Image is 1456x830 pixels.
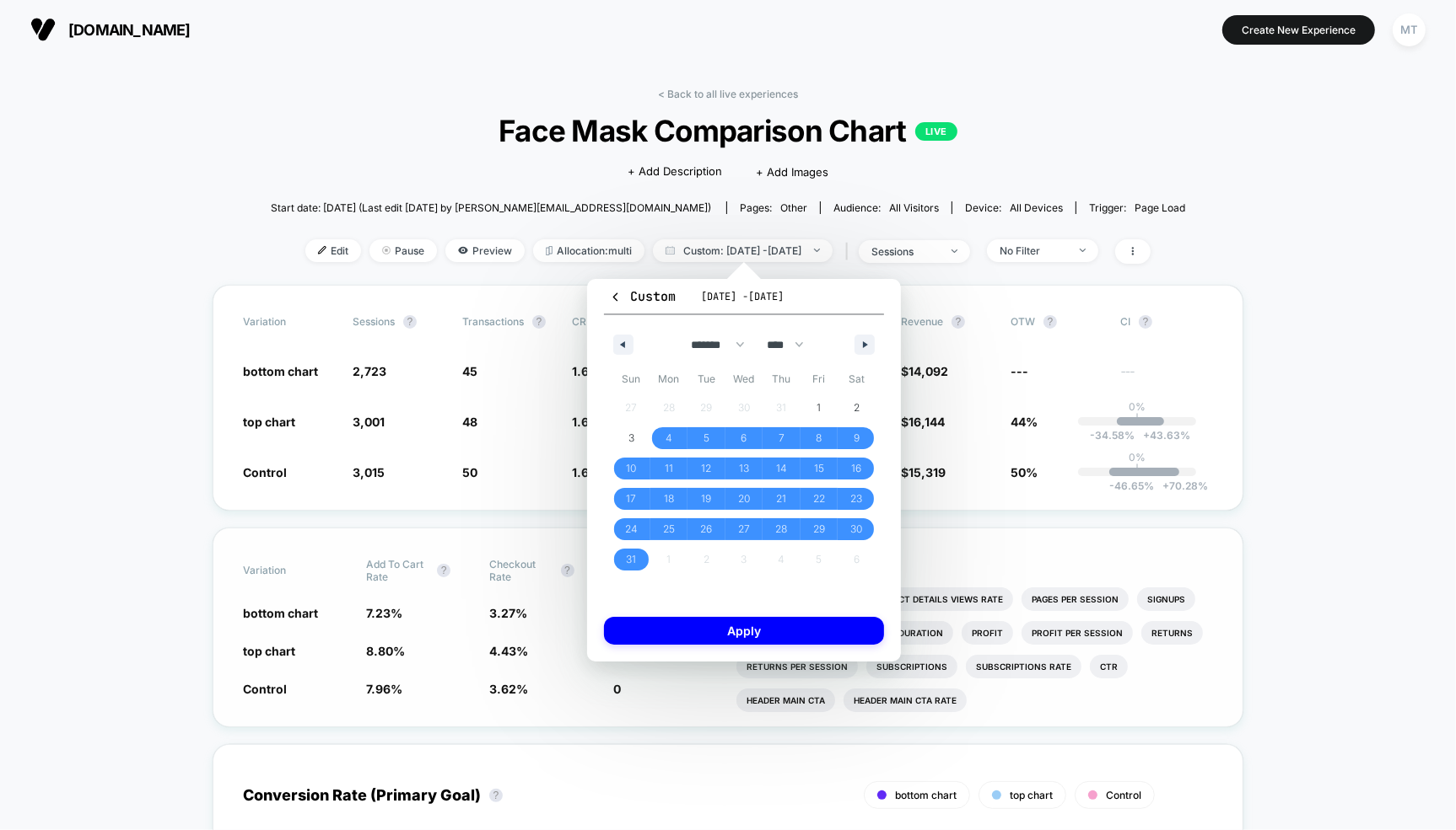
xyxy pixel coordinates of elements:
[612,423,650,453] button: 3
[653,239,833,262] span: Custom: [DATE] - [DATE]
[763,514,801,544] button: 28
[756,165,828,179] span: + Add Images
[841,239,859,264] span: |
[30,17,56,42] img: Visually logo
[1011,415,1038,429] span: 44%
[650,514,688,544] button: 25
[854,393,860,423] span: 2
[626,544,636,575] span: 31
[490,682,529,696] span: 3.62 %
[688,423,725,453] button: 5
[1000,244,1067,257] div: No Filter
[626,453,636,484] span: 10
[1011,465,1038,479] span: 50%
[271,201,711,214] span: Start date: [DATE] (Last edit [DATE] by [PERSON_NAME][EMAIL_ADDRESS][DOMAIN_NAME])
[701,290,784,303] span: [DATE] - [DATE]
[650,366,688,393] span: Mon
[489,789,503,802] button: ?
[700,514,712,544] span: 26
[1129,400,1146,413] p: 0%
[353,315,395,328] span: Sessions
[1089,201,1185,214] div: Trigger:
[243,364,318,378] span: bottom chart
[1137,587,1195,611] li: Signups
[763,484,801,514] button: 21
[1388,13,1431,47] button: MT
[243,558,336,583] span: Variation
[909,364,948,378] span: 14,092
[1090,655,1128,678] li: Ctr
[626,484,636,514] span: 17
[353,415,385,429] span: 3,001
[1141,621,1203,645] li: Returns
[701,453,711,484] span: 12
[1154,479,1208,492] span: 70.28 %
[1135,429,1190,442] span: 43.63 %
[838,366,876,393] span: Sat
[1010,201,1063,214] span: all devices
[688,484,725,514] button: 19
[445,239,525,262] span: Preview
[901,315,943,328] span: Revenue
[725,484,763,514] button: 20
[1120,367,1213,379] span: ---
[1129,451,1146,463] p: 0%
[546,246,553,255] img: rebalance
[604,617,884,645] button: Apply
[725,366,763,393] span: Wed
[909,415,945,429] span: 16,144
[612,453,650,484] button: 10
[403,315,417,329] button: ?
[490,606,528,620] span: 3.27 %
[895,789,957,801] span: bottom chart
[704,423,709,453] span: 5
[838,423,876,453] button: 9
[243,465,287,479] span: Control
[801,366,839,393] span: Fri
[462,364,477,378] span: 45
[1143,429,1150,442] span: +
[801,423,839,453] button: 8
[738,484,750,514] span: 20
[665,453,673,484] span: 11
[763,366,801,393] span: Thu
[613,682,621,696] span: 0
[817,423,822,453] span: 8
[780,201,807,214] span: other
[952,315,965,329] button: ?
[666,246,675,254] img: calendar
[612,366,650,393] span: Sun
[1120,315,1213,329] span: CI
[763,453,801,484] button: 14
[801,453,839,484] button: 15
[628,423,634,453] span: 3
[243,682,287,696] span: Control
[650,453,688,484] button: 11
[243,415,295,429] span: top chart
[817,393,822,423] span: 1
[739,453,749,484] span: 13
[688,514,725,544] button: 26
[658,88,798,100] a: < Back to all live experiences
[1222,15,1375,45] button: Create New Experience
[437,564,450,577] button: ?
[763,423,801,453] button: 7
[801,514,839,544] button: 29
[738,514,750,544] span: 27
[366,606,402,620] span: 7.23 %
[650,484,688,514] button: 18
[871,245,939,258] div: sessions
[369,239,437,262] span: Pause
[366,558,429,583] span: Add To Cart Rate
[366,644,405,658] span: 8.80 %
[859,587,1013,611] li: Product Details Views Rate
[1022,621,1133,645] li: Profit Per Session
[243,606,318,620] span: bottom chart
[801,484,839,514] button: 22
[776,514,788,544] span: 28
[688,366,725,393] span: Tue
[1022,587,1129,611] li: Pages Per Session
[838,393,876,423] button: 2
[844,688,967,712] li: Header Main Cta Rate
[1139,315,1152,329] button: ?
